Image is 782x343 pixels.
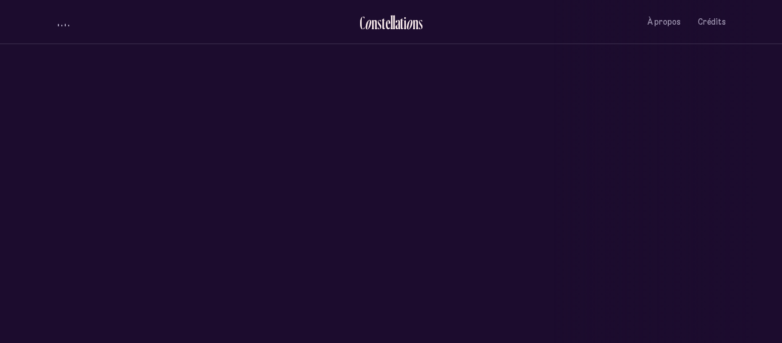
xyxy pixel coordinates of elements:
[360,13,365,32] div: C
[406,13,413,32] div: o
[647,9,681,36] button: À propos
[390,13,393,32] div: l
[404,13,406,32] div: i
[382,13,385,32] div: t
[385,13,390,32] div: e
[698,9,726,36] button: Crédits
[647,17,681,27] span: À propos
[365,13,372,32] div: o
[393,13,395,32] div: l
[418,13,423,32] div: s
[372,13,377,32] div: n
[56,16,71,28] button: volume audio
[413,13,418,32] div: n
[698,17,726,27] span: Crédits
[377,13,382,32] div: s
[400,13,404,32] div: t
[395,13,400,32] div: a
